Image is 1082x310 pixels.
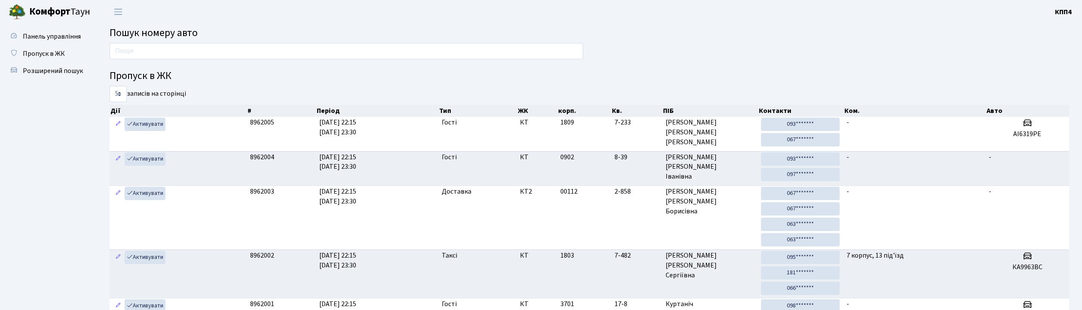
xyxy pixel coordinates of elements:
[110,25,198,40] span: Пошук номеру авто
[247,105,316,117] th: #
[9,3,26,21] img: logo.png
[4,28,90,45] a: Панель управління
[989,263,1066,271] h5: КА9963ВС
[758,105,844,117] th: Контакти
[614,187,659,197] span: 2-858
[520,251,553,261] span: КТ
[560,187,578,196] span: 00112
[989,130,1066,138] h5: АІ6319РЕ
[250,118,274,127] span: 8962005
[611,105,662,117] th: Кв.
[614,152,659,162] span: 8-39
[250,187,274,196] span: 8962003
[110,86,127,102] select: записів на сторінці
[442,187,471,197] span: Доставка
[560,251,574,260] span: 1803
[520,118,553,128] span: КТ
[110,70,1069,82] h4: Пропуск в ЖК
[125,152,165,166] a: Активувати
[560,299,574,309] span: 3701
[442,118,457,128] span: Гості
[662,105,758,117] th: ПІБ
[250,299,274,309] span: 8962001
[442,251,457,261] span: Таксі
[847,118,849,127] span: -
[438,105,517,117] th: Тип
[250,152,274,162] span: 8962004
[125,118,165,131] a: Активувати
[29,5,90,19] span: Таун
[442,299,457,309] span: Гості
[319,251,356,270] span: [DATE] 22:15 [DATE] 23:30
[520,187,553,197] span: КТ2
[844,105,986,117] th: Ком.
[113,118,123,131] a: Редагувати
[319,187,356,206] span: [DATE] 22:15 [DATE] 23:30
[614,299,659,309] span: 17-8
[4,45,90,62] a: Пропуск в ЖК
[986,105,1070,117] th: Авто
[125,251,165,264] a: Активувати
[989,152,991,162] span: -
[29,5,70,18] b: Комфорт
[1055,7,1072,17] a: КПП4
[319,118,356,137] span: [DATE] 22:15 [DATE] 23:30
[4,62,90,79] a: Розширений пошук
[442,152,457,162] span: Гості
[666,118,755,147] span: [PERSON_NAME] [PERSON_NAME] [PERSON_NAME]
[319,152,356,172] span: [DATE] 22:15 [DATE] 23:30
[316,105,438,117] th: Період
[23,66,83,76] span: Розширений пошук
[666,152,755,182] span: [PERSON_NAME] [PERSON_NAME] Іванівна
[110,105,247,117] th: Дії
[847,251,904,260] span: 7 корпус, 13 під'їзд
[560,118,574,127] span: 1809
[113,152,123,166] a: Редагувати
[614,251,659,261] span: 7-482
[847,187,849,196] span: -
[520,152,553,162] span: КТ
[23,49,65,58] span: Пропуск в ЖК
[560,152,574,162] span: 0902
[110,86,186,102] label: записів на сторінці
[666,251,755,280] span: [PERSON_NAME] [PERSON_NAME] Сергіївна
[517,105,557,117] th: ЖК
[23,32,81,41] span: Панель управління
[520,299,553,309] span: КТ
[847,299,849,309] span: -
[110,43,583,59] input: Пошук
[107,5,129,19] button: Переключити навігацію
[989,187,991,196] span: -
[557,105,611,117] th: корп.
[614,118,659,128] span: 7-233
[666,187,755,216] span: [PERSON_NAME] [PERSON_NAME] Борисівна
[113,251,123,264] a: Редагувати
[847,152,849,162] span: -
[250,251,274,260] span: 8962002
[125,187,165,200] a: Активувати
[113,187,123,200] a: Редагувати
